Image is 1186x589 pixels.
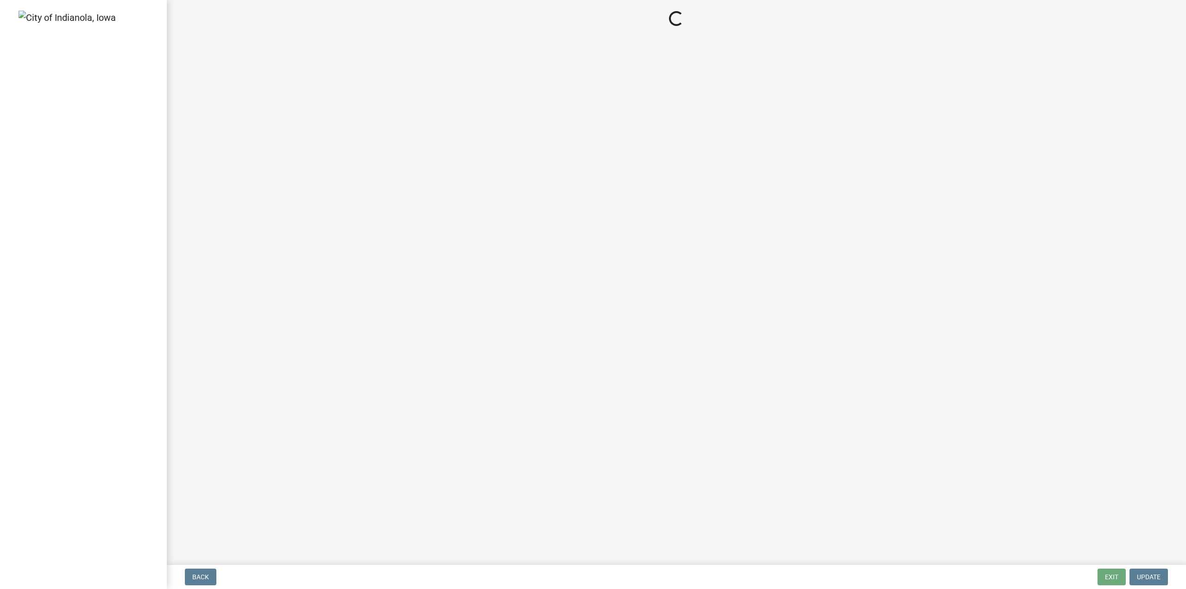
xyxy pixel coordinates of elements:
button: Back [185,569,216,585]
img: City of Indianola, Iowa [19,11,116,25]
button: Update [1129,569,1168,585]
button: Exit [1098,569,1126,585]
span: Back [192,573,209,581]
span: Update [1137,573,1161,581]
